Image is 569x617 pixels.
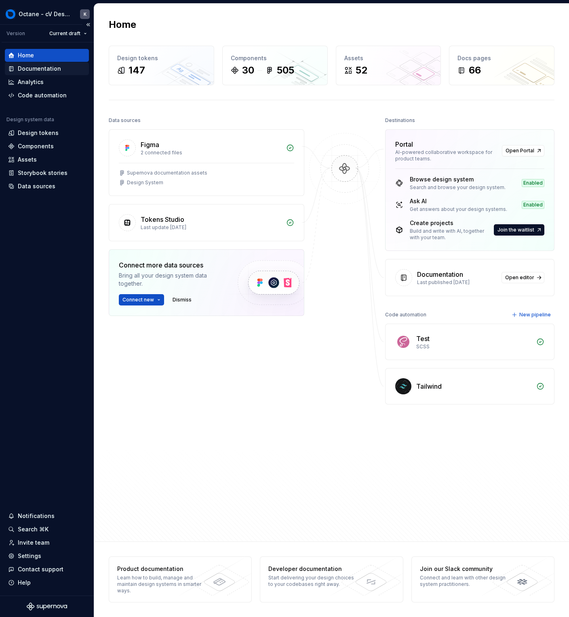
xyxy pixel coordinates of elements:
[18,539,49,547] div: Invite team
[19,10,70,18] div: Octane - cV Design System
[129,64,145,77] div: 147
[5,62,89,75] a: Documentation
[522,201,544,209] div: Enabled
[109,46,214,85] a: Design tokens147
[420,575,510,588] div: Connect and learn with other design system practitioners.
[519,312,551,318] span: New pipeline
[84,11,86,17] div: K
[449,46,554,85] a: Docs pages66
[109,204,304,241] a: Tokens StudioLast update [DATE]
[117,575,208,594] div: Learn how to build, manage and maintain design systems in smarter ways.
[109,556,252,602] a: Product documentationLearn how to build, manage and maintain design systems in smarter ways.
[242,64,254,77] div: 30
[5,126,89,139] a: Design tokens
[410,197,507,205] div: Ask AI
[395,149,497,162] div: AI-powered collaborative workspace for product teams.
[18,512,55,520] div: Notifications
[5,166,89,179] a: Storybook stories
[82,19,94,30] button: Collapse sidebar
[18,182,55,190] div: Data sources
[5,536,89,549] a: Invite team
[18,91,67,99] div: Code automation
[416,343,531,350] div: SCSS
[268,565,359,573] div: Developer documentation
[416,334,430,343] div: Test
[417,279,497,286] div: Last published [DATE]
[49,30,80,37] span: Current draft
[2,5,92,23] button: Octane - cV Design SystemK
[385,115,415,126] div: Destinations
[416,381,442,391] div: Tailwind
[6,30,25,37] div: Version
[173,297,192,303] span: Dismiss
[5,49,89,62] a: Home
[420,565,510,573] div: Join our Slack community
[141,215,184,224] div: Tokens Studio
[5,153,89,166] a: Assets
[5,576,89,589] button: Help
[356,64,367,77] div: 52
[5,140,89,153] a: Components
[494,224,544,236] button: Join the waitlist
[117,54,206,62] div: Design tokens
[222,46,328,85] a: Components30505
[117,565,208,573] div: Product documentation
[119,272,224,288] div: Bring all your design system data together.
[6,116,54,123] div: Design system data
[18,525,48,533] div: Search ⌘K
[18,156,37,164] div: Assets
[231,54,319,62] div: Components
[6,9,15,19] img: 26998d5e-8903-4050-8939-6da79a9ddf72.png
[46,28,91,39] button: Current draft
[5,563,89,576] button: Contact support
[469,64,481,77] div: 66
[410,184,506,191] div: Search and browse your design system.
[395,139,413,149] div: Portal
[141,140,159,150] div: Figma
[119,294,164,305] button: Connect new
[127,170,207,176] div: Supernova documentation assets
[505,274,534,281] span: Open editor
[5,523,89,536] button: Search ⌘K
[18,565,63,573] div: Contact support
[410,219,492,227] div: Create projects
[141,224,281,231] div: Last update [DATE]
[457,54,546,62] div: Docs pages
[5,510,89,522] button: Notifications
[260,556,403,602] a: Developer documentationStart delivering your design choices to your codebases right away.
[5,76,89,88] a: Analytics
[18,51,34,59] div: Home
[122,297,154,303] span: Connect new
[417,270,463,279] div: Documentation
[268,575,359,588] div: Start delivering your design choices to your codebases right away.
[18,142,54,150] div: Components
[109,115,141,126] div: Data sources
[27,602,67,611] svg: Supernova Logo
[502,272,544,283] a: Open editor
[109,129,304,196] a: Figma2 connected filesSupernova documentation assetsDesign System
[18,129,59,137] div: Design tokens
[509,309,554,320] button: New pipeline
[18,65,61,73] div: Documentation
[109,18,136,31] h2: Home
[119,260,224,270] div: Connect more data sources
[5,550,89,562] a: Settings
[410,175,506,183] div: Browse design system
[5,89,89,102] a: Code automation
[18,552,41,560] div: Settings
[522,179,544,187] div: Enabled
[385,309,426,320] div: Code automation
[18,78,44,86] div: Analytics
[18,169,67,177] div: Storybook stories
[502,145,544,156] a: Open Portal
[506,147,534,154] span: Open Portal
[141,150,281,156] div: 2 connected files
[410,206,507,213] div: Get answers about your design systems.
[277,64,294,77] div: 505
[169,294,195,305] button: Dismiss
[127,179,163,186] div: Design System
[5,180,89,193] a: Data sources
[344,54,433,62] div: Assets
